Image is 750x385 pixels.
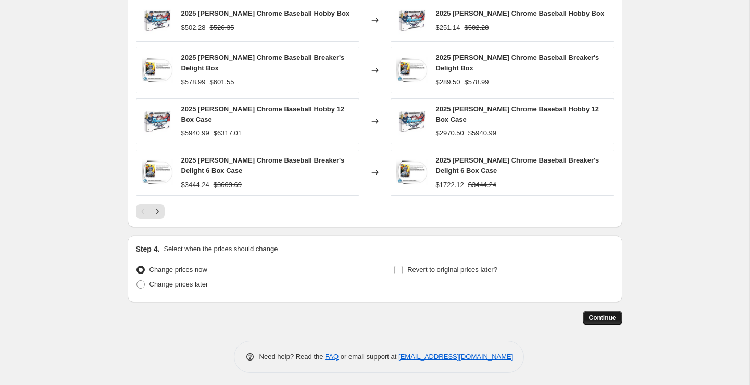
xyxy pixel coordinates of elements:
nav: Pagination [136,204,165,219]
strike: $3444.24 [468,180,496,190]
span: 2025 [PERSON_NAME] Chrome Baseball Breaker's Delight 6 Box Case [181,156,345,175]
strike: $601.55 [210,77,234,88]
span: 2025 [PERSON_NAME] Chrome Baseball Hobby Box [436,9,605,17]
span: Revert to original prices later? [407,266,497,274]
strike: $5940.99 [468,128,496,139]
span: 2025 [PERSON_NAME] Chrome Baseball Breaker's Delight Box [436,54,599,72]
span: 2025 [PERSON_NAME] Chrome Baseball Hobby 12 Box Case [436,105,599,123]
span: Continue [589,314,616,322]
span: Need help? Read the [259,353,326,361]
div: $578.99 [181,77,206,88]
button: Next [150,204,165,219]
div: $5940.99 [181,128,209,139]
a: [EMAIL_ADDRESS][DOMAIN_NAME] [398,353,513,361]
img: resizingforshopify-2025-09-15T144709.712_80x.png [396,5,428,36]
span: 2025 [PERSON_NAME] Chrome Baseball Hobby 12 Box Case [181,105,345,123]
div: $2970.50 [436,128,464,139]
img: resizingforshopify-2025-09-15T145738.371_654a7958-9ff4-4b26-8178-93ce374249c7_80x.png [142,55,173,86]
strike: $6317.01 [214,128,242,139]
strike: $578.99 [465,77,489,88]
span: 2025 [PERSON_NAME] Chrome Baseball Hobby Box [181,9,350,17]
img: resizingforshopify-2025-09-15T145738.371_654a7958-9ff4-4b26-8178-93ce374249c7_80x.png [396,55,428,86]
span: 2025 [PERSON_NAME] Chrome Baseball Breaker's Delight Box [181,54,345,72]
img: resizingforshopify-2025-09-15T144709.712_25a2c324-3acd-4c13-8199-91e67eb7cedb_80x.png [396,106,428,137]
h2: Step 4. [136,244,160,254]
strike: $502.28 [465,22,489,33]
p: Select when the prices should change [164,244,278,254]
img: resizingforshopify-2025-09-15T144709.712_25a2c324-3acd-4c13-8199-91e67eb7cedb_80x.png [142,106,173,137]
span: Change prices now [149,266,207,274]
a: FAQ [325,353,339,361]
div: $251.14 [436,22,460,33]
div: $502.28 [181,22,206,33]
span: 2025 [PERSON_NAME] Chrome Baseball Breaker's Delight 6 Box Case [436,156,599,175]
img: resizingforshopify-2025-09-15T145738.371_80x.png [142,157,173,188]
div: $289.50 [436,77,460,88]
strike: $3609.69 [214,180,242,190]
div: $1722.12 [436,180,464,190]
span: Change prices later [149,280,208,288]
strike: $526.35 [210,22,234,33]
span: or email support at [339,353,398,361]
img: resizingforshopify-2025-09-15T144709.712_80x.png [142,5,173,36]
img: resizingforshopify-2025-09-15T145738.371_80x.png [396,157,428,188]
div: $3444.24 [181,180,209,190]
button: Continue [583,311,622,325]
